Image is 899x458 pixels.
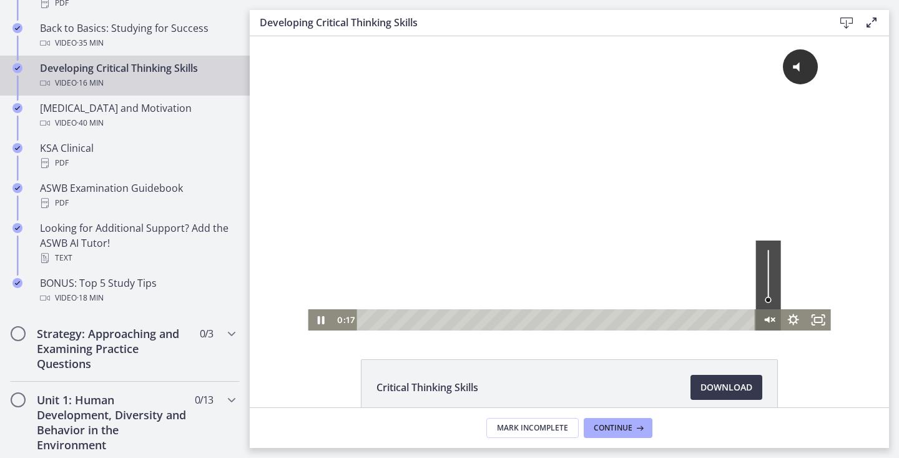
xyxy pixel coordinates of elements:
[40,291,235,306] div: Video
[40,181,235,211] div: ASWB Examination Guidebook
[12,23,22,33] i: Completed
[40,221,235,266] div: Looking for Additional Support? Add the ASWB AI Tutor!
[486,418,579,438] button: Mark Incomplete
[40,76,235,91] div: Video
[506,204,531,273] div: Volume
[40,61,235,91] div: Developing Critical Thinking Skills
[40,101,235,131] div: [MEDICAL_DATA] and Motivation
[40,116,235,131] div: Video
[556,273,581,294] button: Fullscreen
[40,156,235,171] div: PDF
[531,273,556,294] button: Show settings menu
[497,423,568,433] span: Mark Incomplete
[690,375,762,400] a: Download
[12,143,22,153] i: Completed
[12,63,22,73] i: Completed
[77,116,104,131] span: · 40 min
[40,36,235,51] div: Video
[12,278,22,288] i: Completed
[77,291,104,306] span: · 18 min
[40,21,235,51] div: Back to Basics: Studying for Success
[77,76,104,91] span: · 16 min
[40,251,235,266] div: Text
[376,380,478,395] span: Critical Thinking Skills
[195,392,213,407] span: 0 / 13
[200,326,213,341] span: 0 / 3
[506,273,531,294] button: Unmute
[584,418,652,438] button: Continue
[594,423,632,433] span: Continue
[12,223,22,233] i: Completed
[77,36,104,51] span: · 35 min
[12,183,22,193] i: Completed
[40,141,235,171] div: KSA Clinical
[250,36,889,331] iframe: Video Lesson
[37,326,189,371] h2: Strategy: Approaching and Examining Practice Questions
[40,276,235,306] div: BONUS: Top 5 Study Tips
[700,380,752,395] span: Download
[40,196,235,211] div: PDF
[37,392,189,452] h2: Unit 1: Human Development, Diversity and Behavior in the Environment
[260,15,814,30] h3: Developing Critical Thinking Skills
[12,103,22,113] i: Completed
